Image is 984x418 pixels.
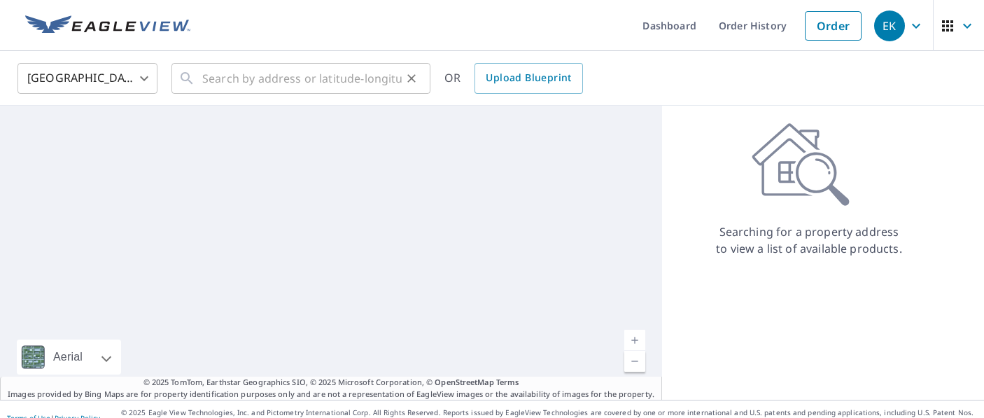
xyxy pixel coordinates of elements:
[624,330,645,351] a: Current Level 5, Zoom In
[402,69,421,88] button: Clear
[874,11,905,41] div: EK
[49,340,87,375] div: Aerial
[17,59,157,98] div: [GEOGRAPHIC_DATA]
[435,377,493,387] a: OpenStreetMap
[143,377,519,389] span: © 2025 TomTom, Earthstar Geographics SIO, © 2025 Microsoft Corporation, ©
[25,15,190,36] img: EV Logo
[486,69,571,87] span: Upload Blueprint
[496,377,519,387] a: Terms
[805,11,862,41] a: Order
[715,223,903,257] p: Searching for a property address to view a list of available products.
[17,340,121,375] div: Aerial
[202,59,402,98] input: Search by address or latitude-longitude
[475,63,582,94] a: Upload Blueprint
[624,351,645,372] a: Current Level 5, Zoom Out
[444,63,583,94] div: OR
